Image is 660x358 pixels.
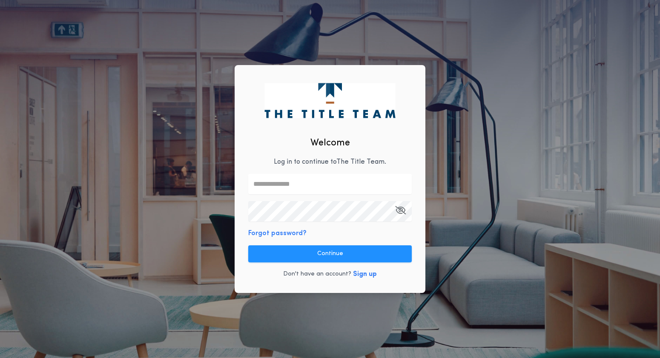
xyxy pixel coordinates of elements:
button: Forgot password? [248,228,307,239]
p: Log in to continue to The Title Team . [274,157,386,167]
button: Sign up [353,269,377,279]
img: logo [264,83,395,118]
p: Don't have an account? [283,270,351,278]
h2: Welcome [310,136,350,150]
button: Continue [248,245,412,262]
